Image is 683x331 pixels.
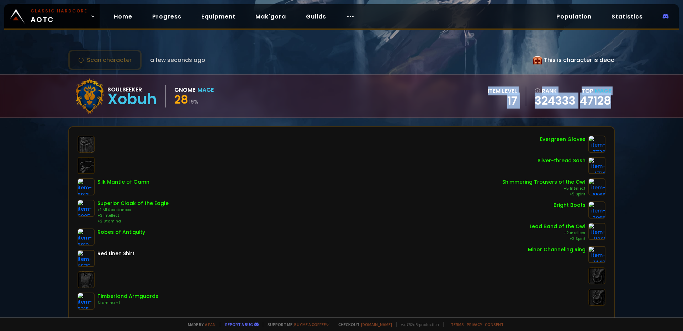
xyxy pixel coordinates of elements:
[225,322,253,327] a: Report a bug
[540,136,586,143] div: Evergreen Gloves
[551,9,597,24] a: Population
[107,94,157,105] div: Xobuh
[189,98,198,105] small: 19 %
[147,9,187,24] a: Progress
[606,9,648,24] a: Statistics
[68,50,142,70] button: Scan character
[78,200,95,217] img: item-9805
[78,178,95,195] img: item-2913
[184,322,216,327] span: Made by
[488,86,517,95] div: item level
[538,157,586,164] div: Silver-thread Sash
[528,246,586,253] div: Minor Channeling Ring
[4,4,100,28] a: Classic HardcoreAOTC
[150,56,205,64] span: a few seconds ago
[588,157,605,174] img: item-4714
[580,86,611,95] div: Top
[488,95,517,106] div: 17
[78,293,95,310] img: item-5315
[530,223,586,230] div: Lead Band of the Owl
[97,200,169,207] div: Superior Cloak of the Eagle
[97,250,134,257] div: Red Linen Shirt
[361,322,392,327] a: [DOMAIN_NAME]
[263,322,329,327] span: Support me,
[97,207,169,213] div: +1 All Resistances
[97,228,145,236] div: Robes of Antiquity
[97,178,149,186] div: Silk Mantle of Gamn
[300,9,332,24] a: Guilds
[205,322,216,327] a: a fan
[554,201,586,209] div: Bright Boots
[334,322,392,327] span: Checkout
[250,9,292,24] a: Mak'gora
[174,85,195,94] div: Gnome
[97,293,158,300] div: Timberland Armguards
[294,322,329,327] a: Buy me a coffee
[588,223,605,240] img: item-11981
[467,322,482,327] a: Privacy
[31,8,88,25] span: AOTC
[197,85,214,94] div: Mage
[174,91,188,107] span: 28
[588,178,605,195] img: item-6568
[533,56,615,64] div: This is character is dead
[535,86,576,95] div: rank
[97,219,169,224] div: +2 Stamina
[588,201,605,219] img: item-3065
[97,300,158,306] div: Stamina +1
[502,186,586,191] div: +5 Intellect
[108,9,138,24] a: Home
[535,95,576,106] a: 324333
[502,191,586,197] div: +5 Spirit
[595,87,611,95] span: Mage
[530,236,586,242] div: +2 Spirit
[31,8,88,14] small: Classic Hardcore
[78,250,95,267] img: item-2575
[530,230,586,236] div: +2 Intellect
[97,213,169,219] div: +3 Intellect
[588,246,605,263] img: item-1449
[485,322,504,327] a: Consent
[196,9,241,24] a: Equipment
[580,93,611,109] a: 47128
[451,322,464,327] a: Terms
[78,228,95,246] img: item-5812
[588,136,605,153] img: item-7738
[502,178,586,186] div: Shimmering Trousers of the Owl
[396,322,439,327] span: v. d752d5 - production
[107,85,157,94] div: Soulseeker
